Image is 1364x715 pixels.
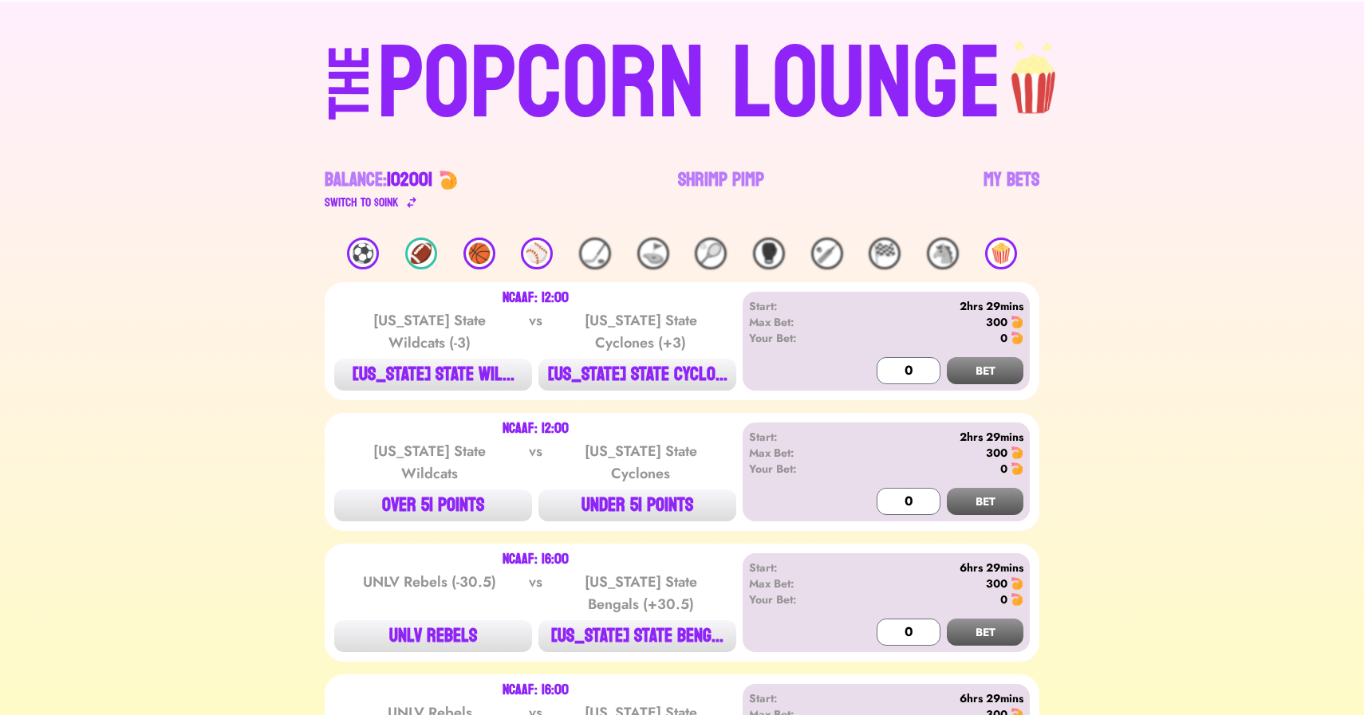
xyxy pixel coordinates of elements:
div: [US_STATE] State Bengals (+30.5) [560,571,721,615]
img: 🍤 [1011,462,1023,475]
div: ⚽️ [347,238,379,269]
div: [US_STATE] State Cyclones [560,440,721,485]
div: Start: [749,560,841,576]
div: Start: [749,429,841,445]
img: 🍤 [1011,593,1023,606]
div: vs [526,309,546,354]
div: [US_STATE] State Wildcats (-3) [349,309,511,354]
div: 300 [986,445,1007,461]
button: BET [947,488,1023,515]
button: [US_STATE] STATE BENG... [538,620,736,652]
div: 🐴 [927,238,959,269]
div: Your Bet: [749,330,841,346]
button: BET [947,357,1023,384]
button: [US_STATE] STATE WIL... [334,359,532,391]
div: Start: [749,690,841,706]
div: Max Bet: [749,314,841,330]
div: Max Bet: [749,576,841,591]
div: THE [321,45,379,151]
img: 🍤 [1011,316,1023,328]
button: OVER 51 POINTS [334,489,532,521]
div: Your Bet: [749,461,841,477]
div: 300 [986,576,1007,591]
a: THEPOPCORN LOUNGEpopcorn [191,27,1173,136]
div: NCAAF: 16:00 [503,553,569,566]
button: BET [947,619,1023,646]
div: UNLV Rebels (-30.5) [349,571,511,615]
div: 🏏 [811,238,843,269]
span: 102001 [387,163,432,197]
div: 0 [1000,330,1007,346]
div: NCAAF: 16:00 [503,684,569,697]
div: 6hrs 29mins [841,560,1023,576]
div: ⚾️ [521,238,553,269]
button: UNLV REBELS [334,620,532,652]
div: 6hrs 29mins [841,690,1023,706]
a: My Bets [984,167,1039,212]
div: 0 [1000,461,1007,477]
div: 🏁 [869,238,901,269]
div: NCAAF: 12:00 [503,292,569,304]
div: 🎾 [695,238,727,269]
div: 300 [986,314,1007,330]
div: 🥊 [753,238,785,269]
div: Your Bet: [749,591,841,607]
div: Max Bet: [749,445,841,461]
div: POPCORN LOUNGE [377,33,1002,136]
div: [US_STATE] State Cyclones (+3) [560,309,721,354]
div: [US_STATE] State Wildcats [349,440,511,485]
div: Balance: [325,167,432,193]
div: vs [526,571,546,615]
img: popcorn [1002,27,1067,116]
button: [US_STATE] STATE CYCLO... [538,359,736,391]
div: 2hrs 29mins [841,298,1023,314]
img: 🍤 [1011,577,1023,590]
img: 🍤 [1011,446,1023,459]
div: NCAAF: 12:00 [503,422,569,435]
div: 🍿 [985,238,1017,269]
a: Shrimp Pimp [678,167,764,212]
img: 🍤 [439,171,458,190]
div: 🏈 [405,238,437,269]
img: 🍤 [1011,332,1023,344]
div: 🏒 [579,238,611,269]
div: 2hrs 29mins [841,429,1023,445]
button: UNDER 51 POINTS [538,489,736,521]
div: 🏀 [463,238,495,269]
div: ⛳️ [637,238,669,269]
div: 0 [1000,591,1007,607]
div: Switch to $ OINK [325,193,399,212]
div: vs [526,440,546,485]
div: Start: [749,298,841,314]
